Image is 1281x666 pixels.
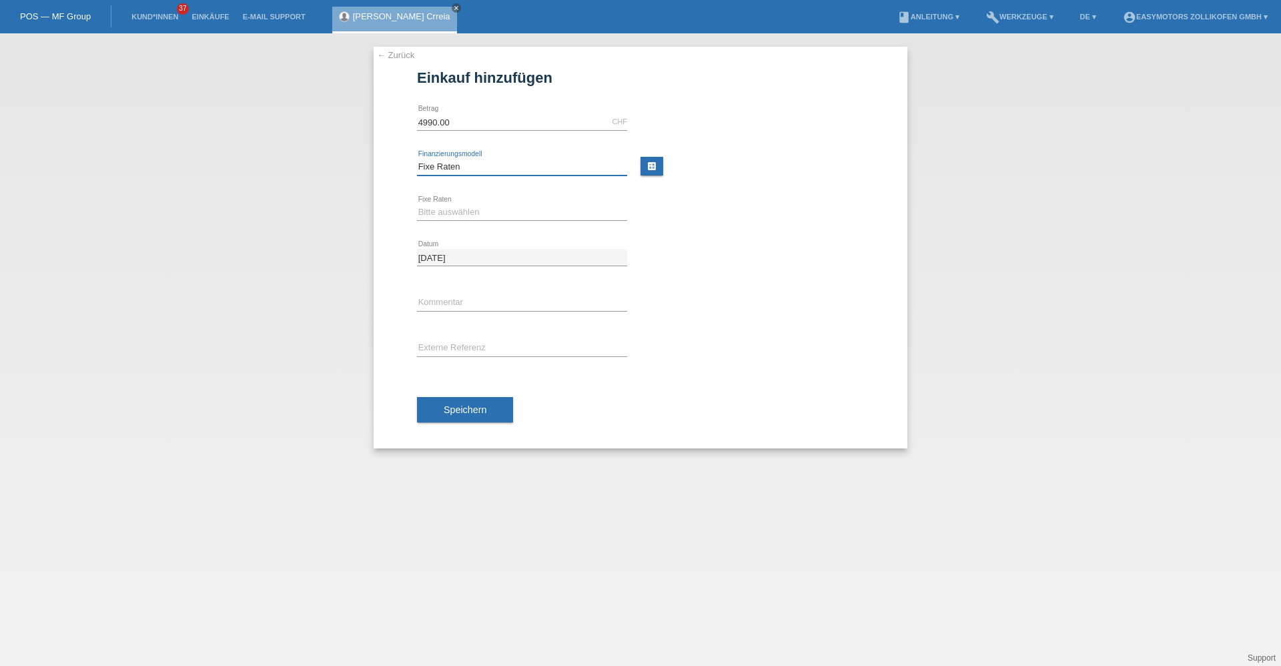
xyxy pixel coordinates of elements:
[353,11,450,21] a: [PERSON_NAME] Crreia
[417,69,864,86] h1: Einkauf hinzufügen
[185,13,236,21] a: Einkäufe
[236,13,312,21] a: E-Mail Support
[1116,13,1274,21] a: account_circleEasymotors Zollikofen GmbH ▾
[177,3,189,15] span: 37
[377,50,414,60] a: ← Zurück
[1123,11,1136,24] i: account_circle
[20,11,91,21] a: POS — MF Group
[444,404,486,415] span: Speichern
[1248,653,1276,663] a: Support
[1074,13,1103,21] a: DE ▾
[647,161,657,172] i: calculate
[979,13,1060,21] a: buildWerkzeuge ▾
[986,11,999,24] i: build
[453,5,460,11] i: close
[417,397,513,422] button: Speichern
[452,3,461,13] a: close
[125,13,185,21] a: Kund*innen
[612,117,627,125] div: CHF
[891,13,966,21] a: bookAnleitung ▾
[897,11,911,24] i: book
[640,157,663,176] a: calculate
